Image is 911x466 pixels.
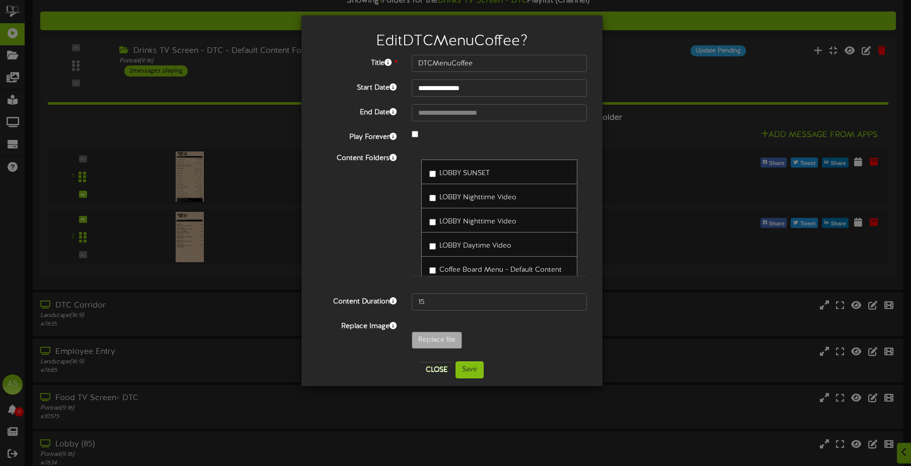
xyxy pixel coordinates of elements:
[429,171,436,177] input: LOBBY SUNSET
[309,80,404,93] label: Start Date
[420,362,453,378] button: Close
[455,361,484,378] button: Save
[439,266,562,284] span: Coffee Board Menu - Default Content Folder
[429,195,436,201] input: LOBBY Nighttime Video
[429,243,436,250] input: LOBBY Daytime Video
[309,293,404,307] label: Content Duration
[439,242,511,250] span: LOBBY Daytime Video
[412,55,587,72] input: Title
[309,318,404,332] label: Replace Image
[309,150,404,164] label: Content Folders
[309,55,404,68] label: Title
[317,33,587,50] h2: Edit DTCMenuCoffee ?
[439,194,516,201] span: LOBBY Nighttime Video
[309,104,404,118] label: End Date
[439,170,490,177] span: LOBBY SUNSET
[309,129,404,142] label: Play Forever
[429,267,436,274] input: Coffee Board Menu - Default Content Folder
[429,219,436,225] input: LOBBY Nighttime Video
[439,218,516,225] span: LOBBY Nighttime Video
[412,293,587,310] input: 15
